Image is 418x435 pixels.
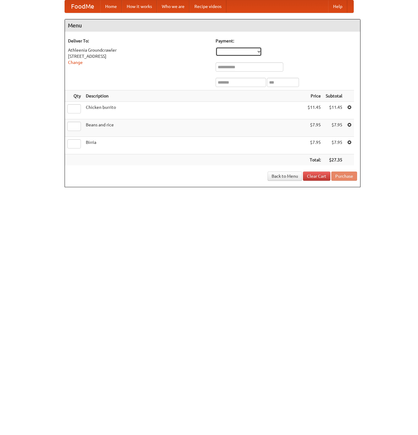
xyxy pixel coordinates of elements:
th: Price [305,90,323,102]
a: How it works [122,0,157,13]
th: Qty [65,90,83,102]
th: Total: [305,154,323,166]
h5: Payment: [216,38,357,44]
div: [STREET_ADDRESS] [68,53,209,59]
a: Back to Menu [268,172,302,181]
th: Subtotal [323,90,345,102]
th: $27.35 [323,154,345,166]
td: Birria [83,137,305,154]
td: $7.95 [305,119,323,137]
button: Purchase [331,172,357,181]
td: $7.95 [323,119,345,137]
th: Description [83,90,305,102]
td: $7.95 [305,137,323,154]
a: Help [328,0,347,13]
td: $11.45 [323,102,345,119]
td: Chicken burrito [83,102,305,119]
a: FoodMe [65,0,100,13]
a: Change [68,60,83,65]
a: Clear Cart [303,172,330,181]
td: $11.45 [305,102,323,119]
h5: Deliver To: [68,38,209,44]
td: Beans and rice [83,119,305,137]
a: Who we are [157,0,189,13]
td: $7.95 [323,137,345,154]
a: Home [100,0,122,13]
div: Athleenia Groundcrawler [68,47,209,53]
h4: Menu [65,19,360,32]
a: Recipe videos [189,0,226,13]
